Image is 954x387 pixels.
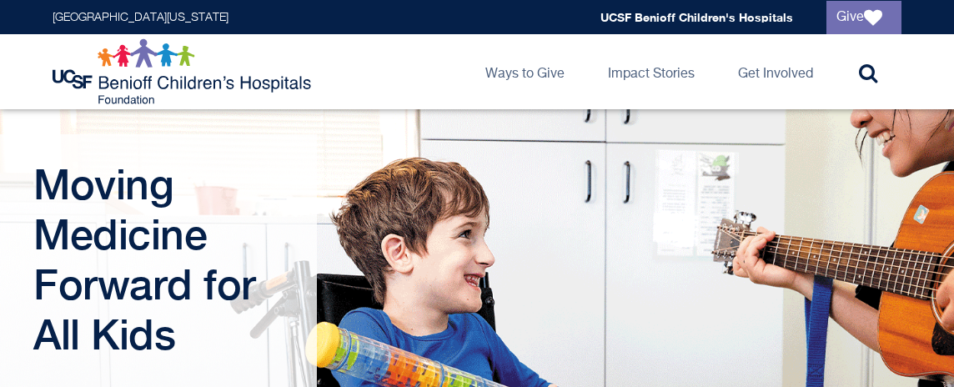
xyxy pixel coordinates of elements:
a: Give [826,1,901,34]
img: Logo for UCSF Benioff Children's Hospitals Foundation [53,38,315,105]
a: Impact Stories [595,34,708,109]
a: UCSF Benioff Children's Hospitals [600,10,793,24]
a: Ways to Give [472,34,578,109]
a: [GEOGRAPHIC_DATA][US_STATE] [53,12,228,23]
h1: Moving Medicine Forward for All Kids [33,159,288,359]
a: Get Involved [725,34,826,109]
